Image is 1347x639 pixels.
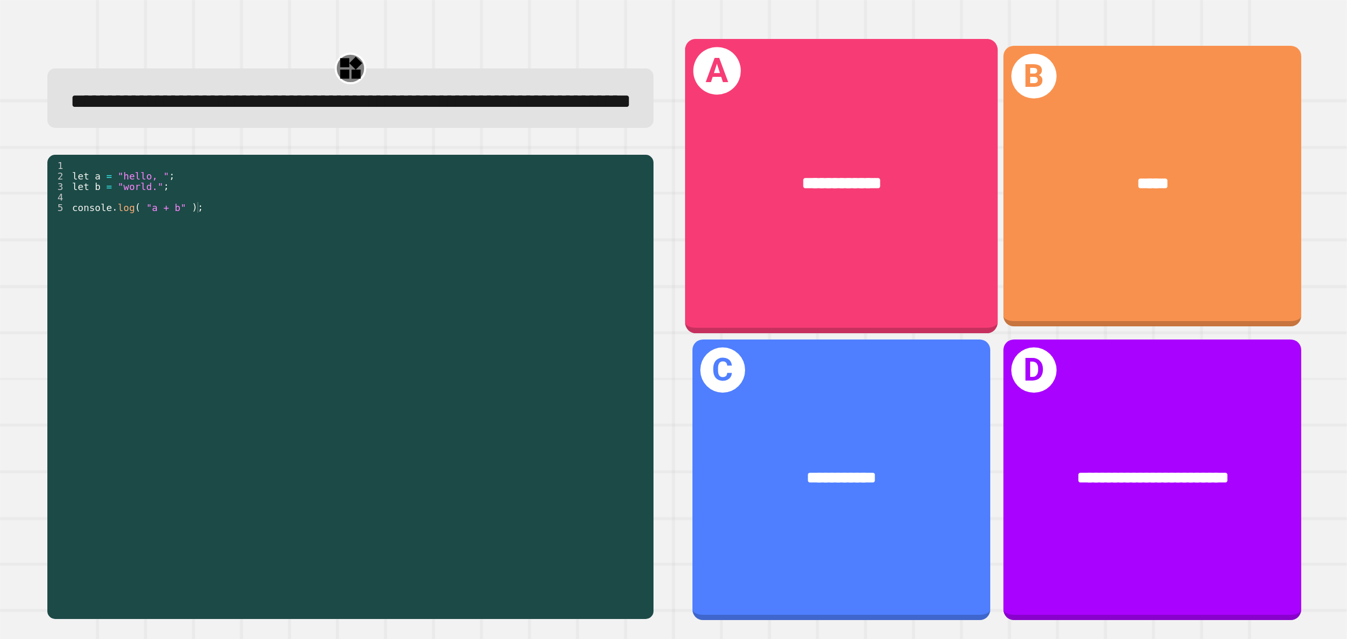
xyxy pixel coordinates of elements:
[700,347,746,393] h1: C
[693,47,740,94] h1: A
[47,192,70,202] div: 4
[47,171,70,181] div: 2
[47,160,70,171] div: 1
[47,202,70,213] div: 5
[1011,347,1057,393] h1: D
[47,181,70,192] div: 3
[1011,54,1057,99] h1: B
